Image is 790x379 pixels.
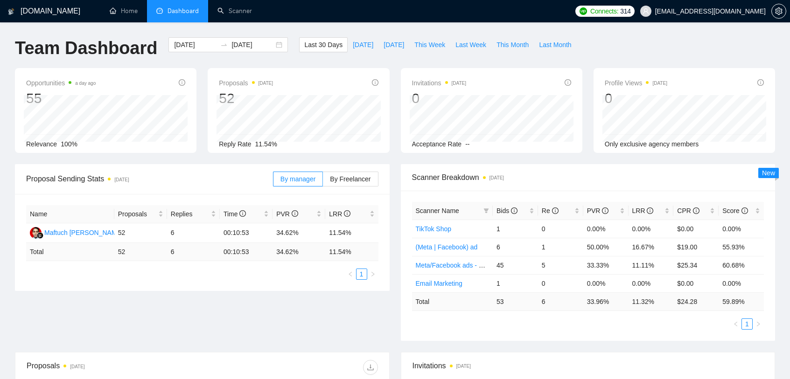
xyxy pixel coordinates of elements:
[30,227,42,239] img: MR
[26,90,96,107] div: 55
[719,220,764,238] td: 0.00%
[364,364,378,371] span: download
[259,81,273,86] time: [DATE]
[75,81,96,86] time: a day ago
[367,269,378,280] button: right
[220,41,228,48] span: to
[693,207,699,214] span: info-circle
[673,256,719,274] td: $25.34
[583,220,629,238] td: 0.00%
[632,207,654,214] span: LRR
[26,173,273,185] span: Proposal Sending Stats
[542,207,559,214] span: Re
[452,81,466,86] time: [DATE]
[565,79,571,86] span: info-circle
[224,210,246,218] span: Time
[26,77,96,89] span: Opportunities
[673,274,719,292] td: $0.00
[325,223,378,243] td: 11.54%
[620,6,630,16] span: 314
[171,209,209,219] span: Replies
[755,321,761,327] span: right
[8,4,14,19] img: logo
[719,238,764,256] td: 55.93%
[629,274,674,292] td: 0.00%
[538,274,583,292] td: 0
[629,220,674,238] td: 0.00%
[167,205,220,223] th: Replies
[330,175,371,183] span: By Freelancer
[590,6,618,16] span: Connects:
[730,318,741,330] li: Previous Page
[539,40,571,50] span: Last Month
[583,274,629,292] td: 0.00%
[538,220,583,238] td: 0
[345,269,356,280] button: left
[722,207,748,214] span: Score
[167,243,220,261] td: 6
[70,364,84,369] time: [DATE]
[30,228,123,236] a: MRMaftuch [PERSON_NAME]
[378,37,409,52] button: [DATE]
[179,79,185,86] span: info-circle
[647,207,653,214] span: info-circle
[583,238,629,256] td: 50.00%
[483,208,489,214] span: filter
[239,210,246,217] span: info-circle
[455,40,486,50] span: Last Week
[719,274,764,292] td: 0.00%
[174,40,217,50] input: Start date
[416,225,452,233] a: TikTok Shop
[493,256,538,274] td: 45
[730,318,741,330] button: left
[652,81,667,86] time: [DATE]
[583,256,629,274] td: 33.33%
[255,140,277,148] span: 11.54%
[673,292,719,310] td: $ 24.28
[292,210,298,217] span: info-circle
[27,360,202,375] div: Proposals
[412,360,764,372] span: Invitations
[673,220,719,238] td: $0.00
[465,140,469,148] span: --
[741,318,753,330] li: 1
[605,140,699,148] span: Only exclusive agency members
[412,172,764,183] span: Scanner Breakdown
[771,4,786,19] button: setting
[741,207,748,214] span: info-circle
[719,292,764,310] td: 59.89 %
[114,223,167,243] td: 52
[61,140,77,148] span: 100%
[231,40,274,50] input: End date
[110,7,138,15] a: homeHome
[219,77,273,89] span: Proposals
[511,207,517,214] span: info-circle
[219,90,273,107] div: 52
[367,269,378,280] li: Next Page
[118,209,156,219] span: Proposals
[552,207,559,214] span: info-circle
[771,7,786,15] a: setting
[114,243,167,261] td: 52
[491,37,534,52] button: This Month
[26,243,114,261] td: Total
[15,37,157,59] h1: Team Dashboard
[605,90,667,107] div: 0
[587,207,609,214] span: PVR
[762,169,775,177] span: New
[412,292,493,310] td: Total
[348,271,353,277] span: left
[629,292,674,310] td: 11.32 %
[353,40,373,50] span: [DATE]
[26,140,57,148] span: Relevance
[538,256,583,274] td: 5
[412,90,467,107] div: 0
[757,79,764,86] span: info-circle
[220,41,228,48] span: swap-right
[276,210,298,218] span: PVR
[629,256,674,274] td: 11.11%
[44,227,123,238] div: Maftuch [PERSON_NAME]
[673,238,719,256] td: $19.00
[372,79,378,86] span: info-circle
[753,318,764,330] button: right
